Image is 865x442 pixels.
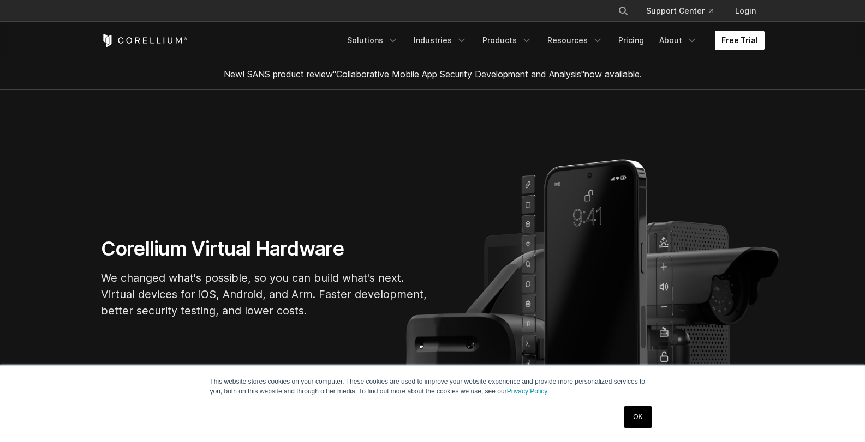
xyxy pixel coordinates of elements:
[210,377,655,396] p: This website stores cookies on your computer. These cookies are used to improve your website expe...
[624,406,652,428] a: OK
[101,34,188,47] a: Corellium Home
[507,387,549,395] a: Privacy Policy.
[715,31,765,50] a: Free Trial
[101,237,428,261] h1: Corellium Virtual Hardware
[726,1,765,21] a: Login
[541,31,610,50] a: Resources
[407,31,474,50] a: Industries
[224,69,642,80] span: New! SANS product review now available.
[653,31,704,50] a: About
[613,1,633,21] button: Search
[612,31,651,50] a: Pricing
[333,69,584,80] a: "Collaborative Mobile App Security Development and Analysis"
[341,31,405,50] a: Solutions
[341,31,765,50] div: Navigation Menu
[637,1,722,21] a: Support Center
[101,270,428,319] p: We changed what's possible, so you can build what's next. Virtual devices for iOS, Android, and A...
[476,31,539,50] a: Products
[605,1,765,21] div: Navigation Menu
